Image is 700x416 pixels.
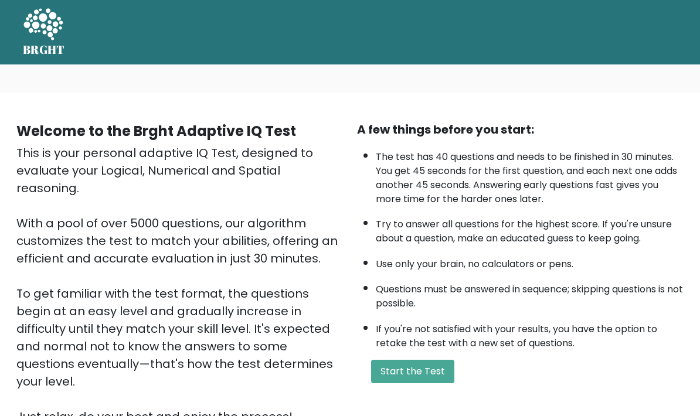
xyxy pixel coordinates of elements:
[23,43,65,57] h5: BRGHT
[23,5,65,60] a: BRGHT
[371,360,454,383] button: Start the Test
[357,121,684,138] div: A few things before you start:
[16,121,296,141] b: Welcome to the Brght Adaptive IQ Test
[376,277,684,311] li: Questions must be answered in sequence; skipping questions is not possible.
[376,212,684,245] li: Try to answer all questions for the highest score. If you're unsure about a question, make an edu...
[376,251,684,271] li: Use only your brain, no calculators or pens.
[376,316,684,350] li: If you're not satisfied with your results, you have the option to retake the test with a new set ...
[376,144,684,206] li: The test has 40 questions and needs to be finished in 30 minutes. You get 45 seconds for the firs...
